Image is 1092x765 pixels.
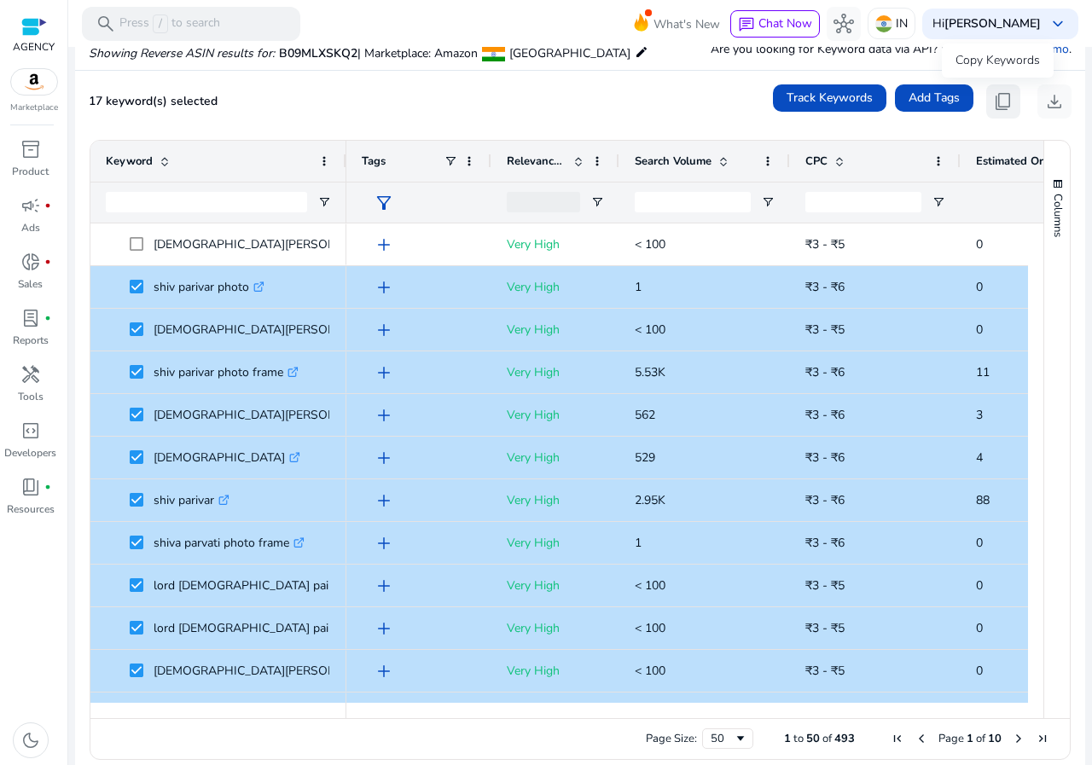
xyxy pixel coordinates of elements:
[805,663,845,679] span: ₹3 - ₹5
[18,389,44,404] p: Tools
[976,449,983,466] span: 4
[976,577,983,594] span: 0
[13,39,55,55] p: AGENCY
[805,322,845,338] span: ₹3 - ₹5
[976,322,983,338] span: 0
[976,236,983,252] span: 0
[154,696,371,731] p: [DEMOGRAPHIC_DATA] family photo
[507,440,604,475] p: Very High
[896,9,908,38] p: IN
[635,535,642,551] span: 1
[635,407,655,423] span: 562
[357,45,478,61] span: | Marketplace: Amazon
[154,483,229,518] p: shiv parivar
[787,89,873,107] span: Track Keywords
[154,355,299,390] p: shiv parivar photo frame
[1012,732,1025,745] div: Next Page
[805,154,828,169] span: CPC
[988,731,1002,746] span: 10
[509,45,630,61] span: [GEOGRAPHIC_DATA]
[1037,84,1072,119] button: download
[909,89,960,107] span: Add Tags
[44,202,51,209] span: fiber_manual_record
[635,663,665,679] span: < 100
[805,620,845,636] span: ₹3 - ₹5
[805,364,845,380] span: ₹3 - ₹6
[362,154,386,169] span: Tags
[793,731,804,746] span: to
[106,154,153,169] span: Keyword
[942,43,1054,78] div: Copy Keywords
[507,355,604,390] p: Very High
[507,227,604,262] p: Very High
[20,364,41,385] span: handyman
[154,525,305,560] p: shiva parvati photo frame
[279,45,357,61] span: B09MLXSKQ2
[507,312,604,347] p: Very High
[154,227,503,262] p: [DEMOGRAPHIC_DATA][PERSON_NAME] parvati photo frame
[12,164,49,179] p: Product
[96,14,116,34] span: search
[805,492,845,508] span: ₹3 - ₹6
[507,568,604,603] p: Very High
[805,236,845,252] span: ₹3 - ₹5
[711,731,734,746] div: 50
[653,9,720,39] span: What's New
[635,492,665,508] span: 2.95K
[507,397,604,432] p: Very High
[44,315,51,322] span: fiber_manual_record
[374,618,394,639] span: add
[154,312,427,347] p: [DEMOGRAPHIC_DATA][PERSON_NAME] decor
[635,620,665,636] span: < 100
[976,535,983,551] span: 0
[635,449,655,466] span: 529
[590,195,604,209] button: Open Filter Menu
[784,731,791,746] span: 1
[702,728,753,749] div: Page Size
[976,154,1078,169] span: Estimated Orders/Month
[915,732,928,745] div: Previous Page
[1050,194,1066,237] span: Columns
[7,501,55,517] p: Resources
[374,235,394,255] span: add
[20,477,41,497] span: book_4
[374,320,394,340] span: add
[758,15,812,32] span: Chat Now
[646,731,697,746] div: Page Size:
[834,14,854,34] span: hub
[805,535,845,551] span: ₹3 - ₹6
[374,576,394,596] span: add
[730,10,820,38] button: chatChat Now
[154,611,456,646] p: lord [DEMOGRAPHIC_DATA] painting wall decoration
[827,7,861,41] button: hub
[154,568,426,603] p: lord [DEMOGRAPHIC_DATA] painting wall decir
[10,101,58,114] p: Marketplace
[44,484,51,490] span: fiber_manual_record
[154,440,300,475] p: [DEMOGRAPHIC_DATA]
[507,611,604,646] p: Very High
[805,279,845,295] span: ₹3 - ₹6
[944,15,1041,32] b: [PERSON_NAME]
[13,333,49,348] p: Reports
[507,525,604,560] p: Very High
[932,18,1041,30] p: Hi
[976,620,983,636] span: 0
[374,277,394,298] span: add
[89,93,218,109] span: 17 keyword(s) selected
[154,269,264,304] p: shiv parivar photo
[153,14,168,33] span: /
[317,195,331,209] button: Open Filter Menu
[1048,14,1068,34] span: keyboard_arrow_down
[806,731,820,746] span: 50
[507,269,604,304] p: Very High
[635,577,665,594] span: < 100
[976,279,983,295] span: 0
[21,220,40,235] p: Ads
[635,42,648,62] mat-icon: edit
[20,420,41,441] span: code_blocks
[374,193,394,213] span: filter_alt
[976,731,985,746] span: of
[374,661,394,681] span: add
[738,16,755,33] span: chat
[1036,732,1049,745] div: Last Page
